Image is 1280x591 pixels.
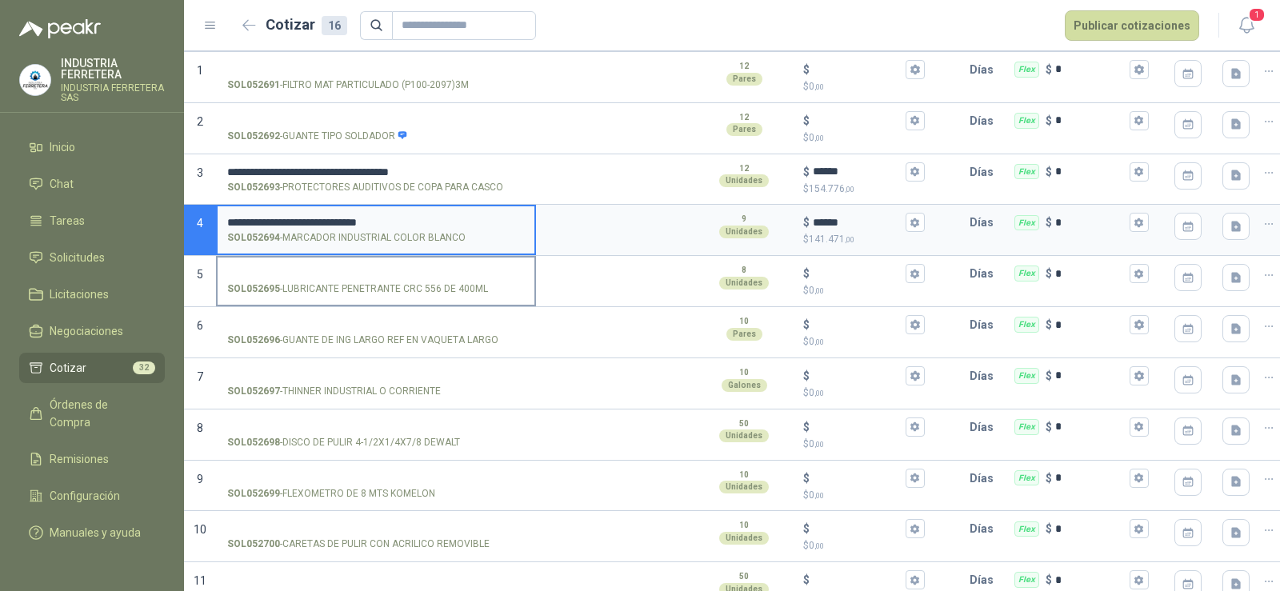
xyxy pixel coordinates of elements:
p: $ [803,61,810,78]
p: - GUANTE TIPO SOLDADOR [227,129,408,144]
p: - THINNER INDUSTRIAL O CORRIENTE [227,384,441,399]
p: 10 [739,315,749,328]
strong: SOL052699 [227,486,280,501]
span: Configuración [50,487,120,505]
p: $ [1046,571,1052,589]
span: 1 [1248,7,1266,22]
input: Flex $ [1055,268,1126,280]
a: Inicio [19,132,165,162]
h2: Cotizar [266,14,347,36]
p: - MARCADOR INDUSTRIAL COLOR BLANCO [227,230,466,246]
input: Flex $ [1055,217,1126,229]
p: INDUSTRIA FERRETERA [61,58,165,80]
span: 0 [809,489,824,501]
input: Flex $ [1055,421,1126,433]
div: Flex [1014,215,1039,231]
input: SOL052697-THINNER INDUSTRIAL O CORRIENTE [227,370,525,382]
p: Días [970,411,1000,443]
a: Chat [19,169,165,199]
p: $ [1046,214,1052,231]
span: 7 [197,370,203,383]
p: $ [803,437,925,452]
input: $$0,00 [813,319,902,331]
strong: SOL052691 [227,78,280,93]
span: Inicio [50,138,75,156]
button: Flex $ [1130,469,1149,488]
button: $$ [906,570,925,589]
button: $$0,00 [906,60,925,79]
div: Pares [726,123,762,136]
a: Tareas [19,206,165,236]
span: ,00 [814,286,824,295]
p: Días [970,105,1000,137]
strong: SOL052692 [227,129,280,144]
p: $ [803,334,925,349]
input: Flex $ [1055,63,1126,75]
input: $$141.471,00 [813,217,902,229]
span: 9 [197,473,203,485]
div: 16 [322,16,347,35]
strong: SOL052696 [227,333,280,348]
p: $ [1046,367,1052,385]
div: Flex [1014,164,1039,180]
span: ,00 [814,440,824,449]
span: 8 [197,421,203,434]
input: $$0,00 [813,114,902,126]
input: Flex $ [1055,574,1126,586]
p: $ [1046,61,1052,78]
span: 0 [809,336,824,347]
p: $ [1046,112,1052,130]
button: $$0,00 [906,519,925,538]
div: Unidades [719,226,769,238]
input: $$154.776,00 [813,166,902,178]
span: Negociaciones [50,322,123,340]
div: Unidades [719,532,769,545]
a: Configuración [19,481,165,511]
div: Unidades [719,429,769,442]
p: 8 [742,264,746,277]
div: Flex [1014,368,1039,384]
a: Cotizar32 [19,353,165,383]
p: $ [803,182,925,197]
p: INDUSTRIA FERRETERA SAS [61,83,165,102]
p: $ [803,538,925,553]
p: 50 [739,570,749,583]
strong: SOL052698 [227,435,280,450]
p: - LUBRICANTE PENETRANTE CRC 556 DE 400ML [227,282,488,297]
button: Flex $ [1130,570,1149,589]
p: $ [803,232,925,247]
p: $ [1046,520,1052,537]
span: 0 [809,540,824,551]
p: 12 [739,60,749,73]
p: Días [970,258,1000,290]
button: Flex $ [1130,213,1149,232]
span: 0 [809,438,824,449]
input: Flex $ [1055,319,1126,331]
span: 0 [809,132,824,143]
button: $$0,00 [906,264,925,283]
p: - FILTRO MAT PARTICULADO (P100-2097)3M [227,78,469,93]
button: Flex $ [1130,264,1149,283]
span: 11 [194,574,206,587]
p: - CARETAS DE PULIR CON ACRILICO REMOVIBLE [227,537,490,552]
input: $$0,00 [813,421,902,433]
p: - PROTECTORES AUDITIVOS DE COPA PARA CASCO [227,180,503,195]
div: Unidades [719,277,769,290]
span: 1 [197,64,203,77]
button: Flex $ [1130,162,1149,182]
p: 50 [739,417,749,430]
div: Flex [1014,113,1039,129]
span: Chat [50,175,74,193]
div: Galones [722,379,767,392]
span: ,00 [845,185,854,194]
div: Flex [1014,521,1039,537]
p: $ [1046,265,1052,282]
p: $ [1046,163,1052,181]
strong: SOL052700 [227,537,280,552]
input: Flex $ [1055,166,1126,178]
input: SOL052691-FILTRO MAT PARTICULADO (P100-2097)3M [227,64,525,76]
p: $ [1046,469,1052,487]
span: 141.471 [809,234,854,245]
input: Flex $ [1055,472,1126,484]
div: Unidades [719,174,769,187]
